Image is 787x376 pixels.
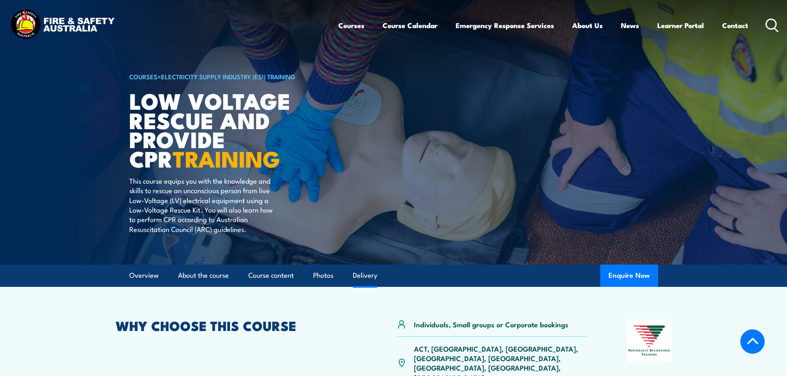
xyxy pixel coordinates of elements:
[572,14,603,36] a: About Us
[621,14,639,36] a: News
[129,91,333,168] h1: Low Voltage Rescue and Provide CPR
[338,14,364,36] a: Courses
[414,319,568,329] p: Individuals, Small groups or Corporate bookings
[173,141,280,175] strong: TRAINING
[456,14,554,36] a: Emergency Response Services
[600,265,658,287] button: Enquire Now
[129,265,159,286] a: Overview
[248,265,294,286] a: Course content
[627,319,672,362] img: Nationally Recognised Training logo.
[161,72,295,81] a: Electricity Supply Industry (ESI) Training
[129,72,157,81] a: COURSES
[383,14,437,36] a: Course Calendar
[722,14,748,36] a: Contact
[129,71,333,81] h6: >
[129,176,280,234] p: This course equips you with the knowledge and skills to rescue an unconscious person from live Lo...
[313,265,333,286] a: Photos
[116,319,357,331] h2: WHY CHOOSE THIS COURSE
[657,14,704,36] a: Learner Portal
[353,265,377,286] a: Delivery
[178,265,229,286] a: About the course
